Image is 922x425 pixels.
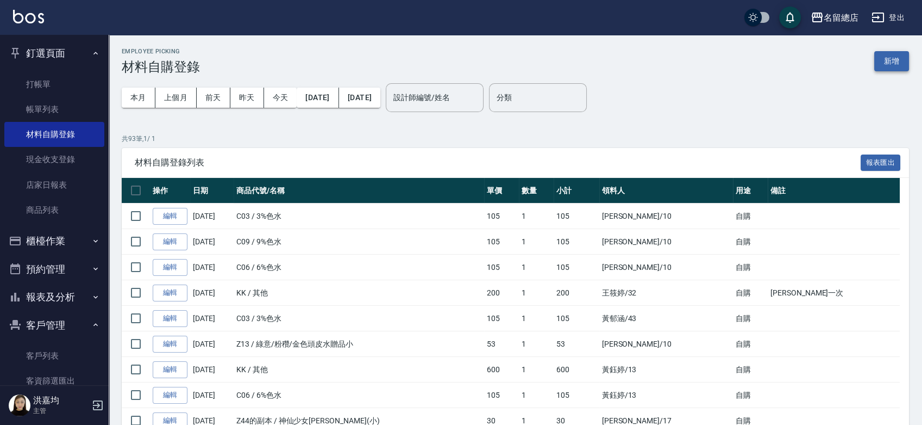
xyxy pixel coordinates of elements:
td: 200 [484,280,519,306]
td: 王筱婷 /32 [599,280,733,306]
td: [DATE] [190,255,234,280]
a: 報表匯出 [861,157,901,167]
th: 數量 [519,178,554,204]
td: 1 [519,357,554,383]
button: 前天 [197,88,230,108]
a: 帳單列表 [4,97,104,122]
td: C03 / 3%色水 [234,306,484,331]
button: 預約管理 [4,255,104,284]
td: 自購 [733,204,768,229]
a: 材料自購登錄 [4,122,104,147]
td: 105 [554,204,599,229]
button: [DATE] [339,88,380,108]
button: 本月 [122,88,155,108]
button: 今天 [264,88,297,108]
button: 新增 [874,51,909,71]
a: 新增 [874,56,909,66]
td: 自購 [733,383,768,408]
td: 1 [519,255,554,280]
td: 自購 [733,280,768,306]
th: 備註 [768,178,900,204]
th: 操作 [150,178,190,204]
td: 1 [519,280,554,306]
h2: Employee Picking [122,48,200,55]
td: [DATE] [190,306,234,331]
td: C09 / 9%色水 [234,229,484,255]
td: 600 [554,357,599,383]
th: 小計 [554,178,599,204]
a: 店家日報表 [4,173,104,198]
td: KK / 其他 [234,280,484,306]
a: 客資篩選匯出 [4,368,104,393]
td: 105 [554,383,599,408]
th: 單價 [484,178,519,204]
p: 共 93 筆, 1 / 1 [122,134,909,144]
h5: 洪嘉均 [33,395,89,406]
button: 客戶管理 [4,311,104,340]
td: 105 [484,255,519,280]
td: 105 [484,306,519,331]
th: 用途 [733,178,768,204]
a: 編輯 [153,233,187,250]
button: 櫃檯作業 [4,227,104,255]
button: 昨天 [230,88,264,108]
td: C06 / 6%色水 [234,255,484,280]
a: 打帳單 [4,72,104,97]
button: 報表匯出 [861,155,901,171]
a: 編輯 [153,387,187,404]
a: 編輯 [153,259,187,276]
td: 105 [484,229,519,255]
td: 1 [519,331,554,357]
td: 黃鈺婷 /13 [599,383,733,408]
h3: 材料自購登錄 [122,59,200,75]
td: [DATE] [190,331,234,357]
th: 商品代號/名稱 [234,178,484,204]
td: [PERSON_NAME] /10 [599,204,733,229]
a: 編輯 [153,310,187,327]
td: 1 [519,204,554,229]
td: 105 [484,204,519,229]
button: 登出 [867,8,909,28]
td: [PERSON_NAME]一次 [768,280,900,306]
td: [DATE] [190,229,234,255]
td: [DATE] [190,280,234,306]
span: 材料自購登錄列表 [135,157,861,168]
td: 600 [484,357,519,383]
a: 現金收支登錄 [4,147,104,172]
td: C06 / 6%色水 [234,383,484,408]
th: 日期 [190,178,234,204]
button: save [779,7,801,28]
td: [DATE] [190,383,234,408]
button: 報表及分析 [4,283,104,311]
td: Z13 / 綠意/粉穳/金色頭皮水贈品小 [234,331,484,357]
td: 自購 [733,255,768,280]
td: 105 [484,383,519,408]
td: [PERSON_NAME] /10 [599,331,733,357]
td: 自購 [733,306,768,331]
td: 黃鈺婷 /13 [599,357,733,383]
td: [PERSON_NAME] /10 [599,229,733,255]
td: 自購 [733,357,768,383]
td: 自購 [733,331,768,357]
button: 上個月 [155,88,197,108]
td: 53 [554,331,599,357]
button: 釘選頁面 [4,39,104,67]
td: C03 / 3%色水 [234,204,484,229]
a: 商品列表 [4,198,104,223]
td: 200 [554,280,599,306]
div: 名留總店 [824,11,858,24]
td: 105 [554,255,599,280]
a: 編輯 [153,361,187,378]
a: 編輯 [153,208,187,225]
td: 自購 [733,229,768,255]
img: Person [9,395,30,416]
td: [PERSON_NAME] /10 [599,255,733,280]
a: 編輯 [153,285,187,301]
td: [DATE] [190,357,234,383]
th: 領料人 [599,178,733,204]
td: 1 [519,306,554,331]
button: 名留總店 [806,7,863,29]
td: [DATE] [190,204,234,229]
td: 105 [554,306,599,331]
td: KK / 其他 [234,357,484,383]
